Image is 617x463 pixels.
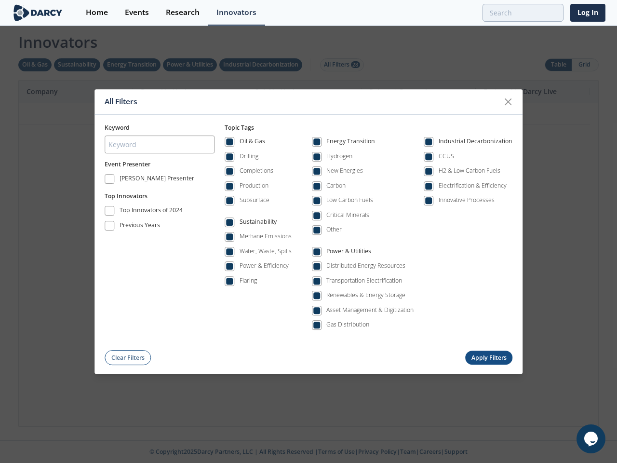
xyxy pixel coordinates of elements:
[105,123,130,132] span: Keyword
[120,174,194,186] div: [PERSON_NAME] Presenter
[326,226,342,234] div: Other
[326,262,405,271] div: Distributed Energy Resources
[240,152,258,161] div: Drilling
[240,218,277,229] div: Sustainability
[577,424,607,453] iframe: chat widget
[240,167,273,176] div: Completions
[105,136,215,153] input: Keyword
[439,167,500,176] div: H2 & Low Carbon Fuels
[326,152,352,161] div: Hydrogen
[12,4,64,21] img: logo-wide.svg
[570,4,605,22] a: Log In
[483,4,563,22] input: Advanced Search
[240,181,268,190] div: Production
[240,232,292,241] div: Methane Emissions
[240,247,292,256] div: Water, Waste, Spills
[105,93,499,111] div: All Filters
[326,196,373,205] div: Low Carbon Fuels
[465,351,512,365] button: Apply Filters
[86,9,108,16] div: Home
[326,181,346,190] div: Carbon
[120,221,160,232] div: Previous Years
[326,137,375,149] div: Energy Transition
[439,137,512,149] div: Industrial Decarbonization
[240,137,265,149] div: Oil & Gas
[105,160,150,168] span: Event Presenter
[105,192,148,201] button: Top Innovators
[326,276,402,285] div: Transportation Electrification
[326,167,363,176] div: New Energies
[225,123,254,132] span: Topic Tags
[326,211,369,219] div: Critical Minerals
[326,247,371,259] div: Power & Utilities
[105,160,150,169] button: Event Presenter
[105,351,151,366] button: Clear Filters
[240,196,269,205] div: Subsurface
[240,262,289,271] div: Power & Efficiency
[166,9,200,16] div: Research
[216,9,256,16] div: Innovators
[120,206,183,218] div: Top Innovators of 2024
[326,306,414,314] div: Asset Management & Digitization
[439,152,454,161] div: CCUS
[240,276,257,285] div: Flaring
[125,9,149,16] div: Events
[326,321,369,329] div: Gas Distribution
[326,291,405,300] div: Renewables & Energy Storage
[439,181,507,190] div: Electrification & Efficiency
[439,196,495,205] div: Innovative Processes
